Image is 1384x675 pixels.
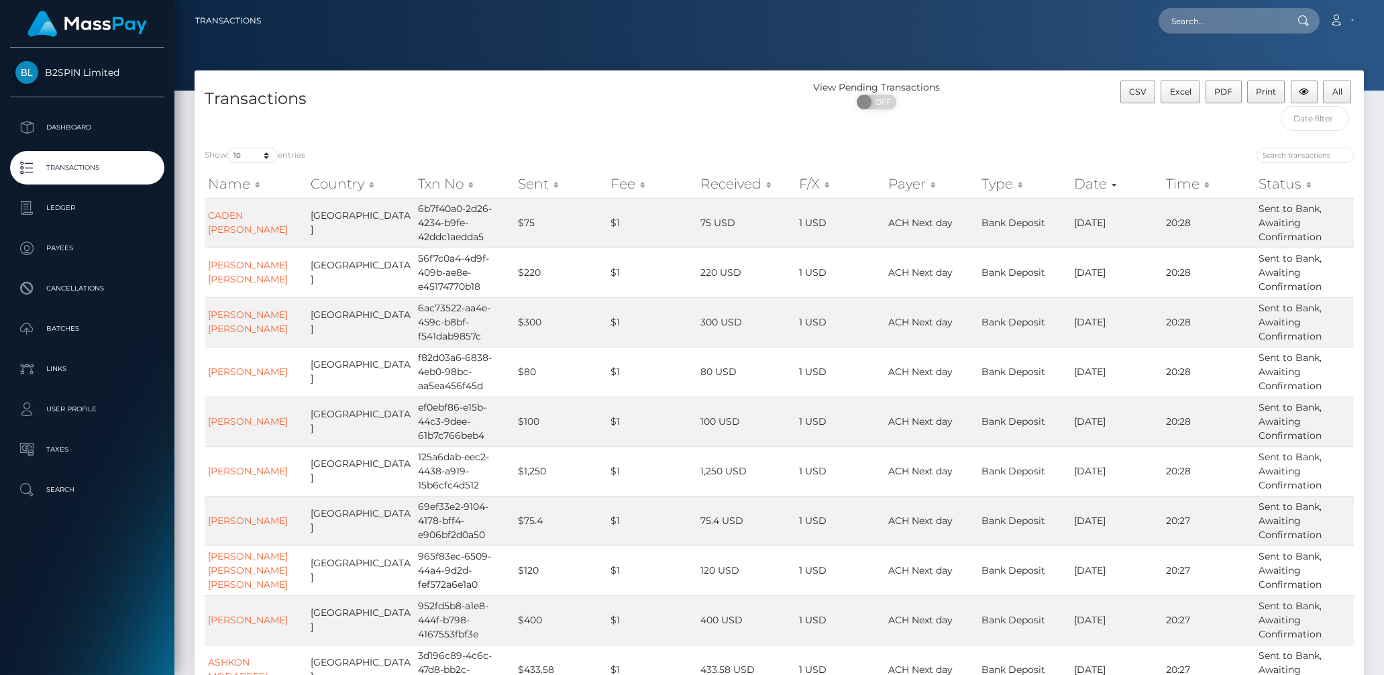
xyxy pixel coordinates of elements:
td: $75.4 [515,496,607,546]
td: Bank Deposit [978,347,1071,397]
span: ACH Next day [888,564,953,576]
td: 1 USD [796,546,885,595]
td: [DATE] [1071,297,1163,347]
td: 20:28 [1163,297,1255,347]
a: Transactions [10,151,164,185]
a: Links [10,352,164,386]
td: 952fd5b8-a1e8-444f-b798-4167553fbf3e [415,595,515,645]
td: Sent to Bank, Awaiting Confirmation [1255,496,1354,546]
a: Batches [10,312,164,346]
button: Excel [1161,81,1200,103]
span: ACH Next day [888,465,953,477]
button: Print [1247,81,1285,103]
td: Sent to Bank, Awaiting Confirmation [1255,248,1354,297]
th: Fee: activate to sort column ascending [607,170,697,197]
span: ACH Next day [888,217,953,229]
th: Date: activate to sort column ascending [1071,170,1163,197]
td: 965f83ec-6509-44a4-9d2d-fef572a6e1a0 [415,546,515,595]
td: Sent to Bank, Awaiting Confirmation [1255,446,1354,496]
th: Name: activate to sort column ascending [205,170,307,197]
td: [DATE] [1071,546,1163,595]
td: 20:28 [1163,397,1255,446]
td: 1 USD [796,248,885,297]
td: [GEOGRAPHIC_DATA] [307,546,415,595]
td: $1 [607,595,697,645]
td: $75 [515,198,607,248]
img: B2SPIN Limited [15,61,38,84]
td: Bank Deposit [978,546,1071,595]
td: 100 USD [697,397,796,446]
td: 1 USD [796,496,885,546]
select: Showentries [227,148,278,163]
td: 20:28 [1163,248,1255,297]
th: Received: activate to sort column ascending [697,170,796,197]
td: 75 USD [697,198,796,248]
td: Sent to Bank, Awaiting Confirmation [1255,297,1354,347]
a: [PERSON_NAME] [PERSON_NAME] [PERSON_NAME] [208,550,288,590]
a: CADEN [PERSON_NAME] [208,209,288,236]
span: ACH Next day [888,266,953,278]
td: 220 USD [697,248,796,297]
td: 6ac73522-aa4e-459c-b8bf-f541dab9857c [415,297,515,347]
td: 20:27 [1163,496,1255,546]
a: User Profile [10,393,164,426]
td: $220 [515,248,607,297]
td: $400 [515,595,607,645]
td: 56f7c0a4-4d9f-409b-ae8e-e45174770b18 [415,248,515,297]
td: Sent to Bank, Awaiting Confirmation [1255,198,1354,248]
img: MassPay Logo [28,11,147,37]
td: Sent to Bank, Awaiting Confirmation [1255,397,1354,446]
td: 6b7f40a0-2d26-4234-b9fe-42ddc1aedda5 [415,198,515,248]
a: Transactions [195,7,261,35]
th: Country: activate to sort column ascending [307,170,415,197]
td: 120 USD [697,546,796,595]
span: PDF [1214,87,1232,97]
td: [GEOGRAPHIC_DATA] [307,198,415,248]
td: [GEOGRAPHIC_DATA] [307,397,415,446]
td: [DATE] [1071,347,1163,397]
td: 1 USD [796,595,885,645]
a: Cancellations [10,272,164,305]
td: Sent to Bank, Awaiting Confirmation [1255,595,1354,645]
p: Batches [15,319,159,339]
p: Cancellations [15,278,159,299]
th: Payer: activate to sort column ascending [885,170,978,197]
p: Ledger [15,198,159,218]
button: CSV [1120,81,1156,103]
span: ACH Next day [888,614,953,626]
td: $1 [607,397,697,446]
td: 1 USD [796,347,885,397]
td: 125a6dab-eec2-4438-a919-15b6cfc4d512 [415,446,515,496]
td: $1 [607,198,697,248]
th: Sent: activate to sort column ascending [515,170,607,197]
p: Payees [15,238,159,258]
input: Search transactions [1257,148,1354,163]
td: Bank Deposit [978,397,1071,446]
td: 400 USD [697,595,796,645]
th: F/X: activate to sort column ascending [796,170,885,197]
p: Transactions [15,158,159,178]
td: [GEOGRAPHIC_DATA] [307,248,415,297]
p: User Profile [15,399,159,419]
td: $80 [515,347,607,397]
a: [PERSON_NAME] [208,415,288,427]
label: Show entries [205,148,305,163]
span: OFF [864,95,898,109]
td: [GEOGRAPHIC_DATA] [307,347,415,397]
td: [GEOGRAPHIC_DATA] [307,446,415,496]
a: [PERSON_NAME] [208,465,288,477]
td: 1 USD [796,446,885,496]
a: [PERSON_NAME] [PERSON_NAME] [208,309,288,335]
h4: Transactions [205,87,769,111]
p: Search [15,480,159,500]
td: $120 [515,546,607,595]
td: $1 [607,546,697,595]
td: $1 [607,248,697,297]
td: $1,250 [515,446,607,496]
td: 69ef33e2-9104-4178-bff4-e906bf2d0a50 [415,496,515,546]
span: Excel [1170,87,1191,97]
p: Links [15,359,159,379]
td: Bank Deposit [978,198,1071,248]
span: Print [1256,87,1276,97]
td: [GEOGRAPHIC_DATA] [307,297,415,347]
